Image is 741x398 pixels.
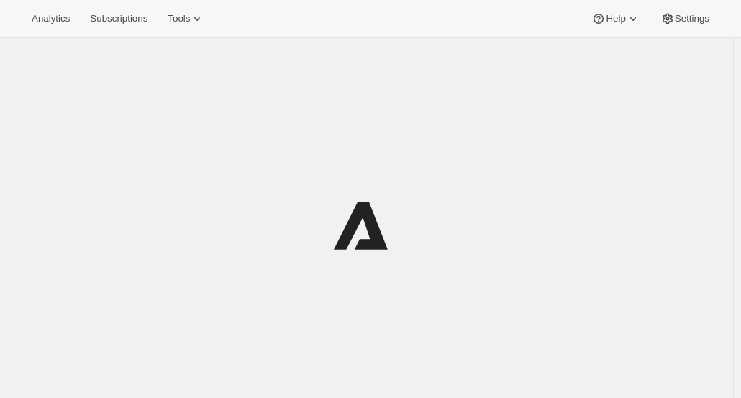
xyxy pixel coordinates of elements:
[81,9,156,29] button: Subscriptions
[159,9,213,29] button: Tools
[90,13,147,24] span: Subscriptions
[652,9,718,29] button: Settings
[168,13,190,24] span: Tools
[32,13,70,24] span: Analytics
[583,9,648,29] button: Help
[675,13,709,24] span: Settings
[23,9,78,29] button: Analytics
[606,13,625,24] span: Help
